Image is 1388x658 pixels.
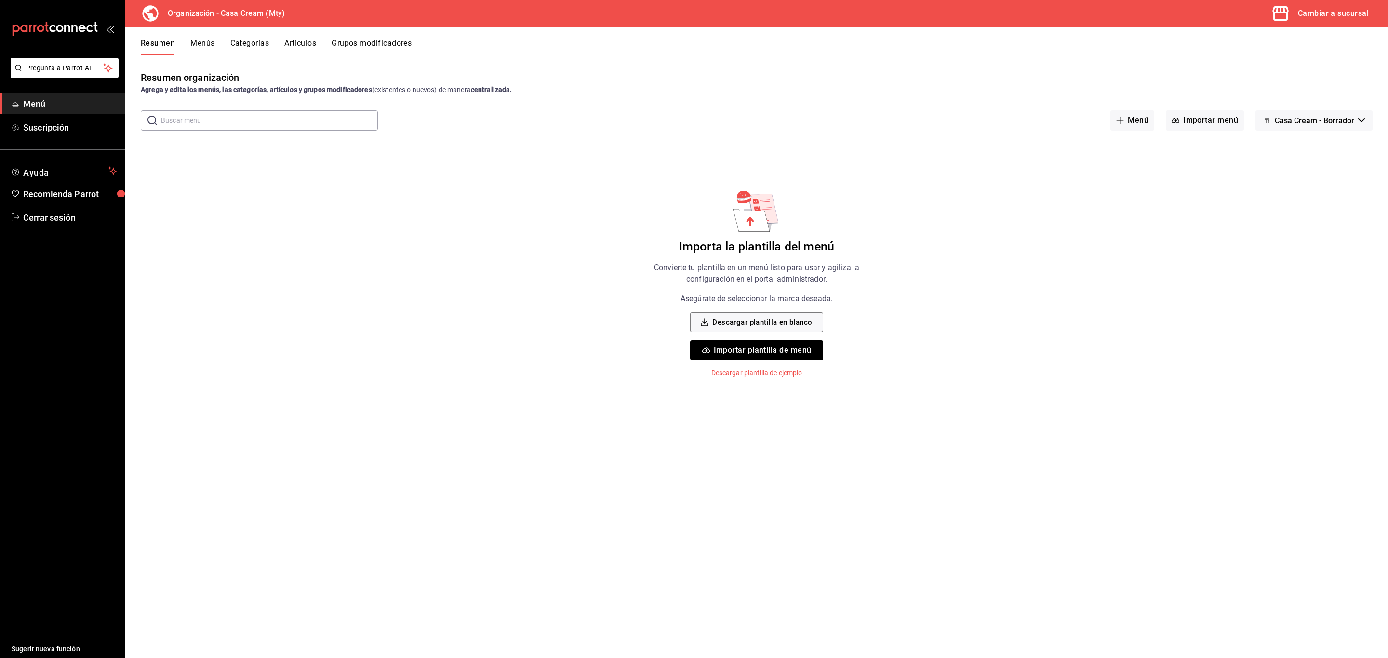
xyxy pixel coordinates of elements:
strong: centralizada. [471,86,512,93]
strong: Agrega y edita los menús, las categorías, artículos y grupos modificadores [141,86,372,93]
div: navigation tabs [141,39,1388,55]
p: Convierte tu plantilla en un menú listo para usar y agiliza la configuración en el portal adminis... [635,262,878,285]
span: Cerrar sesión [23,211,117,224]
div: Cambiar a sucursal [1298,7,1369,20]
button: Importar menú [1166,110,1244,131]
button: Pregunta a Parrot AI [11,58,119,78]
span: Ayuda [23,165,105,177]
button: Casa Cream - Borrador [1255,110,1373,131]
span: Casa Cream - Borrador [1275,116,1354,125]
button: Grupos modificadores [332,39,412,55]
button: Artículos [284,39,316,55]
input: Buscar menú [161,111,378,130]
p: Asegúrate de seleccionar la marca deseada. [681,293,833,304]
span: Sugerir nueva función [12,644,117,654]
button: Resumen [141,39,175,55]
h3: Organización - Casa Cream (Mty) [160,8,285,19]
button: Categorías [230,39,269,55]
span: Suscripción [23,121,117,134]
button: Importar plantilla de menú [690,340,823,360]
p: Descargar plantilla de ejemplo [711,368,802,378]
button: Menús [190,39,214,55]
h6: Importa la plantilla del menú [679,239,834,254]
button: Descargar plantilla en blanco [690,312,823,332]
span: Pregunta a Parrot AI [26,63,104,73]
span: Menú [23,97,117,110]
div: Resumen organización [141,70,240,85]
div: (existentes o nuevos) de manera [141,85,1373,95]
button: open_drawer_menu [106,25,114,33]
button: Menú [1110,110,1154,131]
span: Recomienda Parrot [23,187,117,200]
a: Pregunta a Parrot AI [7,70,119,80]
